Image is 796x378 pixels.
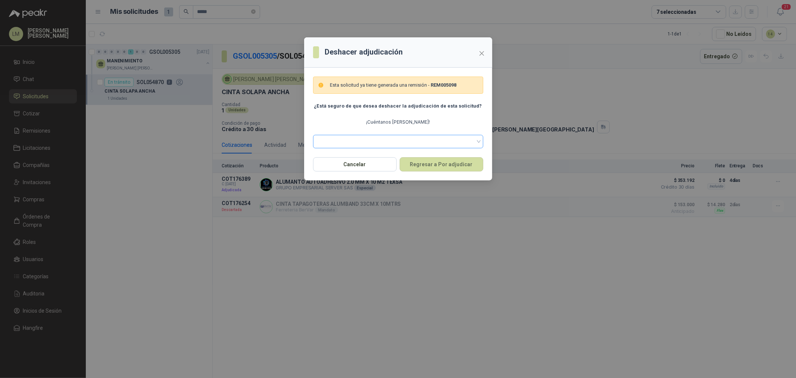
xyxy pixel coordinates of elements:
button: Close [476,47,488,59]
p: ¿Está seguro de que desea deshacer la adjudicación de esta solicitud? [313,103,483,110]
p: ¡Cuéntanos [PERSON_NAME]! [313,119,483,126]
b: REM005098 [431,82,456,88]
button: Regresar a Por adjudicar [400,157,483,171]
span: close [479,50,485,56]
button: Cancelar [313,157,397,171]
p: Esta solicitud ya tiene generada una remisión - [330,81,456,89]
h3: Deshacer adjudicación [325,46,403,58]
